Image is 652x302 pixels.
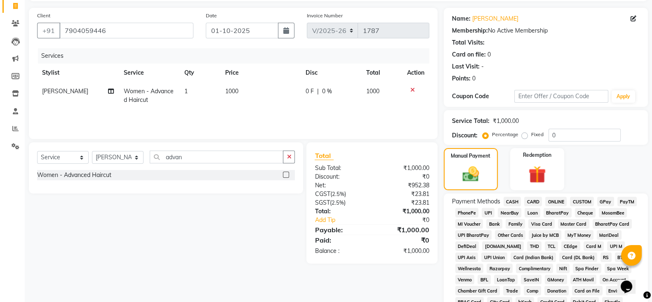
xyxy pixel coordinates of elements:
span: | [317,87,319,96]
span: SGST [315,199,330,206]
div: Balance : [308,247,372,255]
span: Card M [584,241,604,251]
span: MariDeal [597,230,621,240]
span: MyT Money [565,230,593,240]
span: CGST [315,190,330,198]
span: 2.5% [332,191,344,197]
div: Points: [452,74,471,83]
span: Visa Card [528,219,555,229]
span: Card (Indian Bank) [511,252,556,262]
div: ₹1,000.00 [372,164,435,172]
span: UPI Union [481,252,507,262]
span: Women - Advanced Haircut [124,87,174,104]
div: Women - Advanced Haircut [37,171,111,179]
span: Donation [544,286,569,295]
span: BFL [478,275,491,284]
span: PayTM [617,197,637,206]
div: ( ) [308,198,372,207]
div: ₹0 [383,216,435,224]
th: Stylist [37,64,119,82]
button: Apply [612,90,635,103]
span: TCL [545,241,558,251]
div: Last Visit: [452,62,480,71]
span: Master Card [558,219,589,229]
label: Invoice Number [307,12,343,19]
span: Other Cards [495,230,525,240]
span: 1 [184,87,188,95]
th: Total [361,64,402,82]
span: MosamBee [599,208,627,217]
div: ₹1,000.00 [493,117,519,125]
span: DefiDeal [455,241,479,251]
div: ₹23.81 [372,190,435,198]
label: Fixed [531,131,544,138]
div: Membership: [452,26,488,35]
span: UPI M [607,241,625,251]
div: ₹1,000.00 [372,225,435,235]
th: Disc [301,64,361,82]
span: Trade [503,286,520,295]
span: Card on File [572,286,603,295]
span: Cheque [575,208,596,217]
span: Loan [525,208,540,217]
label: Client [37,12,50,19]
th: Action [402,64,429,82]
div: Total Visits: [452,38,485,47]
span: UPI [482,208,494,217]
div: Sub Total: [308,164,372,172]
span: CUSTOM [570,197,594,206]
div: ₹0 [372,172,435,181]
div: Paid: [308,235,372,245]
span: ATH Movil [570,275,597,284]
span: GPay [597,197,614,206]
span: Family [506,219,525,229]
div: Name: [452,14,471,23]
span: [DOMAIN_NAME] [482,241,524,251]
span: CASH [504,197,521,206]
span: Wellnessta [455,264,484,273]
span: NearBuy [498,208,521,217]
input: Enter Offer / Coupon Code [514,90,608,103]
div: - [481,62,484,71]
input: Search or Scan [150,151,283,163]
span: BTC [615,252,628,262]
th: Price [220,64,301,82]
div: ₹1,000.00 [372,247,435,255]
span: Payment Methods [452,197,500,206]
div: 0 [472,74,475,83]
span: UPI Axis [455,252,478,262]
div: Service Total: [452,117,490,125]
span: SaveIN [521,275,541,284]
a: Add Tip [308,216,382,224]
a: [PERSON_NAME] [472,14,518,23]
span: Nift [556,264,570,273]
div: Payable: [308,225,372,235]
div: ₹23.81 [372,198,435,207]
span: BharatPay Card [593,219,632,229]
div: Discount: [308,172,372,181]
div: ₹0 [372,235,435,245]
span: ONLINE [545,197,567,206]
span: 1000 [366,87,379,95]
span: CARD [524,197,542,206]
th: Service [119,64,179,82]
label: Percentage [492,131,518,138]
div: ₹952.38 [372,181,435,190]
span: PhonePe [455,208,479,217]
div: Coupon Code [452,92,515,101]
th: Qty [179,64,220,82]
span: LoanTap [494,275,518,284]
label: Redemption [523,151,551,159]
span: 2.5% [331,199,344,206]
div: Services [38,48,435,64]
img: _cash.svg [457,165,484,184]
span: Envision [606,286,628,295]
span: Complimentary [516,264,553,273]
span: UPI BharatPay [455,230,492,240]
img: _gift.svg [523,164,551,185]
input: Search by Name/Mobile/Email/Code [59,23,193,38]
span: GMoney [545,275,567,284]
span: Chamber Gift Card [455,286,500,295]
div: Net: [308,181,372,190]
span: Spa Week [605,264,632,273]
